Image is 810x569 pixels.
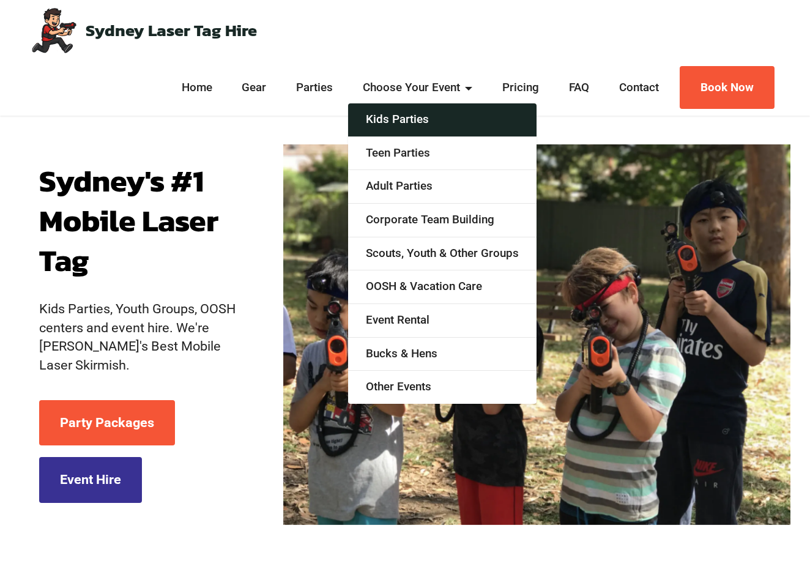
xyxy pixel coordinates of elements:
[178,80,215,95] a: Home
[293,80,336,95] a: Parties
[348,137,537,171] a: Teen Parties
[283,144,790,525] img: Epic Laser Tag Parties Sydney
[348,338,537,371] a: Bucks & Hens
[348,204,537,237] a: Corporate Team Building
[348,103,537,137] a: Kids Parties
[348,371,537,404] a: Other Events
[616,80,663,95] a: Contact
[39,300,244,374] p: Kids Parties, Youth Groups, OOSH centers and event hire. We're [PERSON_NAME]'s Best Mobile Laser ...
[348,304,537,338] a: Event Rental
[39,457,142,502] a: Event Hire
[39,158,218,283] strong: Sydney's #1 Mobile Laser Tag
[680,66,775,109] a: Book Now
[499,80,543,95] a: Pricing
[29,6,78,54] img: Mobile Laser Tag Parties Sydney
[86,22,257,39] a: Sydney Laser Tag Hire
[39,400,175,445] a: Party Packages
[348,237,537,271] a: Scouts, Youth & Other Groups
[348,170,537,204] a: Adult Parties
[360,80,476,95] a: Choose Your Event
[566,80,593,95] a: FAQ
[239,80,270,95] a: Gear
[348,270,537,304] a: OOSH & Vacation Care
